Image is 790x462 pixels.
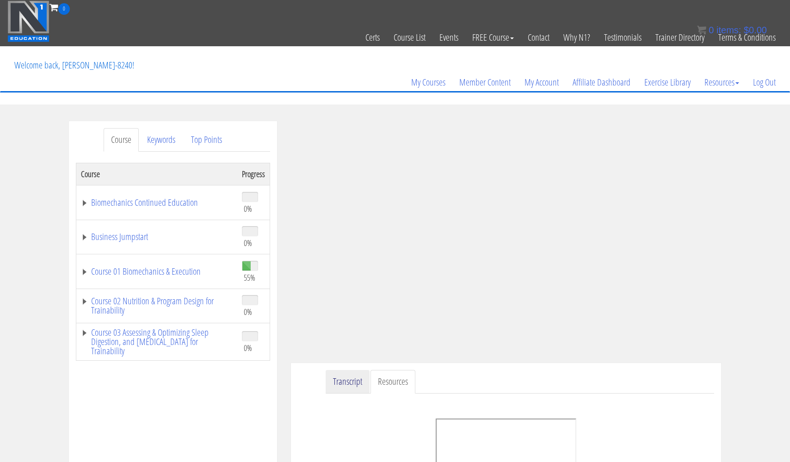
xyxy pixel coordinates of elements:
[465,15,521,60] a: FREE Course
[81,296,233,315] a: Course 02 Nutrition & Program Design for Trainability
[521,15,556,60] a: Contact
[184,128,229,152] a: Top Points
[7,47,141,84] p: Welcome back, [PERSON_NAME]-8240!
[518,60,566,105] a: My Account
[648,15,711,60] a: Trainer Directory
[697,25,706,35] img: icon11.png
[566,60,637,105] a: Affiliate Dashboard
[697,60,746,105] a: Resources
[81,267,233,276] a: Course 01 Biomechanics & Execution
[556,15,597,60] a: Why N1?
[244,343,252,353] span: 0%
[58,3,70,15] span: 0
[697,25,767,35] a: 0 items: $0.00
[716,25,741,35] span: items:
[744,25,767,35] bdi: 0.00
[76,163,238,185] th: Course
[326,370,370,394] a: Transcript
[140,128,183,152] a: Keywords
[744,25,749,35] span: $
[244,272,255,283] span: 55%
[637,60,697,105] a: Exercise Library
[244,238,252,248] span: 0%
[709,25,714,35] span: 0
[7,0,49,42] img: n1-education
[452,60,518,105] a: Member Content
[237,163,270,185] th: Progress
[49,1,70,13] a: 0
[387,15,432,60] a: Course List
[370,370,415,394] a: Resources
[597,15,648,60] a: Testimonials
[81,328,233,356] a: Course 03 Assessing & Optimizing Sleep Digestion, and [MEDICAL_DATA] for Trainability
[244,203,252,214] span: 0%
[104,128,139,152] a: Course
[81,232,233,241] a: Business Jumpstart
[358,15,387,60] a: Certs
[244,307,252,317] span: 0%
[81,198,233,207] a: Biomechanics Continued Education
[746,60,783,105] a: Log Out
[432,15,465,60] a: Events
[711,15,783,60] a: Terms & Conditions
[404,60,452,105] a: My Courses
